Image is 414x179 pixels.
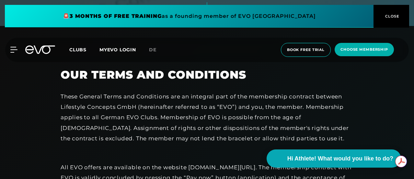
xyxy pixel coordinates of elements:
[279,43,333,57] a: book free trial
[149,46,164,54] a: de
[69,46,99,53] a: Clubs
[61,91,352,144] div: These General Terms and Conditions are an integral part of the membership contract between Lifest...
[287,47,325,53] span: book free trial
[99,47,136,53] a: MYEVO LOGIN
[61,68,352,82] h2: Our terms and conditions
[149,47,156,53] span: de
[374,5,409,28] button: CLOSE
[69,47,86,53] span: Clubs
[267,149,401,168] button: Hi Athlete! What would you like to do?
[287,154,393,163] span: Hi Athlete! What would you like to do?
[384,13,399,19] span: CLOSE
[340,47,388,52] span: choose membership
[333,43,396,57] a: choose membership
